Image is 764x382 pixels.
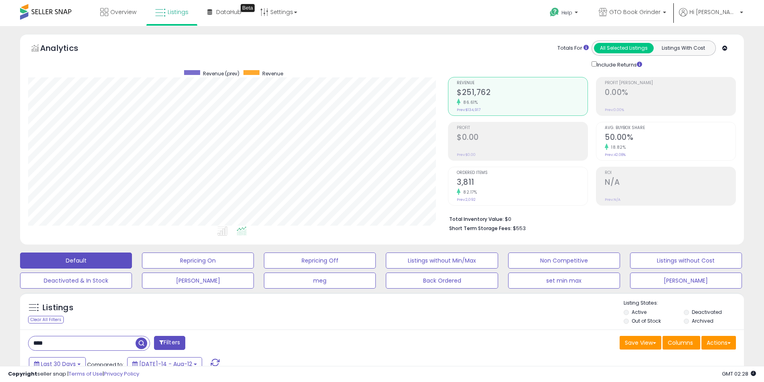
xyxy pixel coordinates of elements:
[110,8,136,16] span: Overview
[449,216,504,222] b: Total Inventory Value:
[605,133,736,144] h2: 50.00%
[8,370,37,378] strong: Copyright
[154,336,185,350] button: Filters
[457,133,588,144] h2: $0.00
[8,370,139,378] div: seller snap | |
[609,8,661,16] span: GTO Book Grinder
[457,81,588,85] span: Revenue
[457,171,588,175] span: Ordered Items
[605,197,620,202] small: Prev: N/A
[605,178,736,188] h2: N/A
[605,81,736,85] span: Profit [PERSON_NAME]
[264,273,376,289] button: meg
[87,361,124,368] span: Compared to:
[127,357,202,371] button: [DATE]-14 - Aug-12
[142,273,254,289] button: [PERSON_NAME]
[692,309,722,315] label: Deactivated
[460,189,477,195] small: 82.17%
[29,357,86,371] button: Last 30 Days
[20,273,132,289] button: Deactivated & In Stock
[692,317,713,324] label: Archived
[624,299,744,307] p: Listing States:
[40,42,94,56] h5: Analytics
[69,370,103,378] a: Terms of Use
[449,214,730,223] li: $0
[679,8,743,26] a: Hi [PERSON_NAME]
[168,8,188,16] span: Listings
[605,107,624,112] small: Prev: 0.00%
[43,302,73,313] h5: Listings
[457,88,588,99] h2: $251,762
[241,4,255,12] div: Tooltip anchor
[457,107,480,112] small: Prev: $134,917
[557,44,589,52] div: Totals For
[630,253,742,269] button: Listings without Cost
[653,43,713,53] button: Listings With Cost
[457,152,476,157] small: Prev: $0.00
[139,360,192,368] span: [DATE]-14 - Aug-12
[561,9,572,16] span: Help
[605,171,736,175] span: ROI
[41,360,76,368] span: Last 30 Days
[20,253,132,269] button: Default
[449,225,512,232] b: Short Term Storage Fees:
[689,8,738,16] span: Hi [PERSON_NAME]
[203,70,239,77] span: Revenue (prev)
[630,273,742,289] button: [PERSON_NAME]
[632,317,661,324] label: Out of Stock
[508,253,620,269] button: Non Competitive
[508,273,620,289] button: set min max
[605,152,626,157] small: Prev: 42.08%
[701,336,736,350] button: Actions
[262,70,283,77] span: Revenue
[549,7,559,17] i: Get Help
[513,224,526,232] span: $553
[620,336,661,350] button: Save View
[605,88,736,99] h2: 0.00%
[264,253,376,269] button: Repricing Off
[608,144,626,150] small: 18.82%
[605,126,736,130] span: Avg. Buybox Share
[586,60,652,69] div: Include Returns
[632,309,646,315] label: Active
[457,126,588,130] span: Profit
[543,1,586,26] a: Help
[386,273,498,289] button: Back Ordered
[104,370,139,378] a: Privacy Policy
[216,8,241,16] span: DataHub
[386,253,498,269] button: Listings without Min/Max
[668,339,693,347] span: Columns
[722,370,756,378] span: 2025-09-12 02:28 GMT
[142,253,254,269] button: Repricing On
[663,336,700,350] button: Columns
[457,178,588,188] h2: 3,811
[28,316,64,323] div: Clear All Filters
[460,99,478,105] small: 86.61%
[457,197,476,202] small: Prev: 2,092
[594,43,654,53] button: All Selected Listings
